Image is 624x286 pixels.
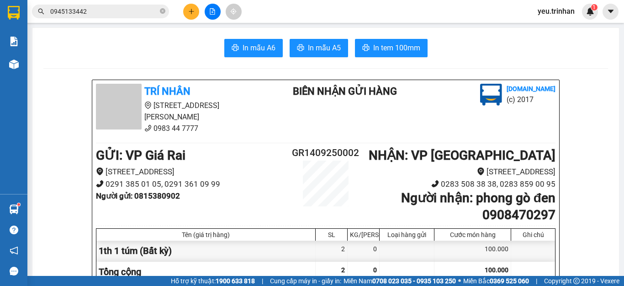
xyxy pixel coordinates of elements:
[9,37,19,46] img: solution-icon
[96,100,266,123] li: [STREET_ADDRESS][PERSON_NAME]
[17,203,20,206] sup: 1
[364,166,555,178] li: [STREET_ADDRESS]
[369,148,555,163] b: NHẬN : VP [GEOGRAPHIC_DATA]
[99,231,313,238] div: Tên (giá trị hàng)
[290,39,348,57] button: printerIn mẫu A5
[507,85,555,92] b: [DOMAIN_NAME]
[437,231,508,238] div: Cước món hàng
[50,6,158,16] input: Tìm tên, số ĐT hoặc mã đơn
[458,279,461,283] span: ⚪️
[183,4,199,20] button: plus
[350,231,377,238] div: KG/[PERSON_NAME]
[188,8,195,15] span: plus
[348,241,380,261] div: 0
[209,8,216,15] span: file-add
[341,266,345,274] span: 2
[8,6,20,20] img: logo-vxr
[10,226,18,234] span: question-circle
[96,180,104,188] span: phone
[401,190,555,222] b: Người nhận : phong gò đen 0908470297
[586,7,594,16] img: icon-new-feature
[230,8,237,15] span: aim
[99,266,141,277] span: Tổng cộng
[477,167,485,175] span: environment
[480,84,502,106] img: logo.jpg
[507,94,555,105] li: (c) 2017
[96,191,180,200] b: Người gửi : 0815380902
[513,231,553,238] div: Ghi chú
[485,266,508,274] span: 100.000
[490,277,529,285] strong: 0369 525 060
[434,241,511,261] div: 100.000
[38,8,44,15] span: search
[216,277,255,285] strong: 1900 633 818
[96,241,316,261] div: 1th 1 túm (Bất kỳ)
[591,4,598,11] sup: 1
[160,8,165,14] span: close-circle
[382,231,432,238] div: Loại hàng gửi
[573,278,580,284] span: copyright
[297,44,304,53] span: printer
[308,42,341,54] span: In mẫu A5
[592,4,596,11] span: 1
[287,146,364,161] h2: GR1409250002
[364,178,555,190] li: 0283 508 38 38, 0283 859 00 95
[372,277,456,285] strong: 0708 023 035 - 0935 103 250
[226,4,242,20] button: aim
[171,276,255,286] span: Hỗ trợ kỹ thuật:
[607,7,615,16] span: caret-down
[293,86,397,97] b: BIÊN NHẬN GỬI HÀNG
[96,166,287,178] li: [STREET_ADDRESS]
[9,205,19,214] img: warehouse-icon
[96,167,104,175] span: environment
[160,7,165,16] span: close-circle
[243,42,275,54] span: In mẫu A6
[10,246,18,255] span: notification
[144,124,152,132] span: phone
[463,276,529,286] span: Miền Bắc
[232,44,239,53] span: printer
[603,4,619,20] button: caret-down
[270,276,341,286] span: Cung cấp máy in - giấy in:
[96,178,287,190] li: 0291 385 01 05, 0291 361 09 99
[224,39,283,57] button: printerIn mẫu A6
[144,86,190,97] b: TRÍ NHÂN
[344,276,456,286] span: Miền Nam
[536,276,537,286] span: |
[373,266,377,274] span: 0
[316,241,348,261] div: 2
[530,5,582,17] span: yeu.trinhan
[262,276,263,286] span: |
[144,102,152,109] span: environment
[9,59,19,69] img: warehouse-icon
[431,180,439,188] span: phone
[96,148,185,163] b: GỬI : VP Giá Rai
[355,39,428,57] button: printerIn tem 100mm
[318,231,345,238] div: SL
[373,42,420,54] span: In tem 100mm
[96,123,266,134] li: 0983 44 7777
[10,267,18,275] span: message
[205,4,221,20] button: file-add
[362,44,370,53] span: printer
